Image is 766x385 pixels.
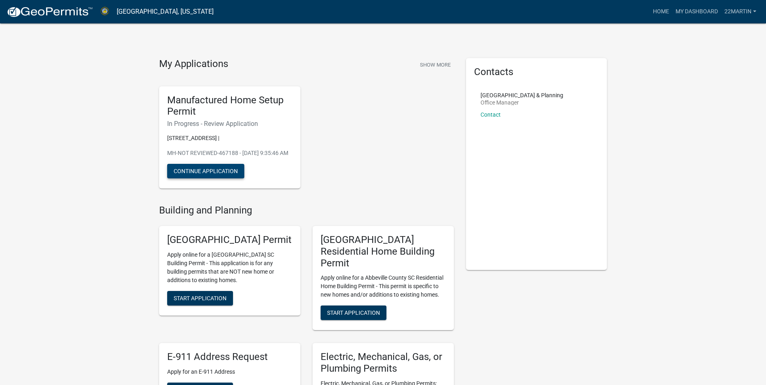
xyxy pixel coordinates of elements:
a: Contact [481,111,501,118]
h5: Electric, Mechanical, Gas, or Plumbing Permits [321,351,446,375]
h4: Building and Planning [159,205,454,216]
span: Start Application [327,310,380,316]
a: My Dashboard [672,4,721,19]
p: [GEOGRAPHIC_DATA] & Planning [481,92,563,98]
h5: [GEOGRAPHIC_DATA] Permit [167,234,292,246]
h5: Manufactured Home Setup Permit [167,94,292,118]
p: Apply online for a Abbeville County SC Residential Home Building Permit - This permit is specific... [321,274,446,299]
h4: My Applications [159,58,228,70]
h5: [GEOGRAPHIC_DATA] Residential Home Building Permit [321,234,446,269]
a: Home [650,4,672,19]
h5: E-911 Address Request [167,351,292,363]
img: Abbeville County, South Carolina [99,6,110,17]
p: Office Manager [481,100,563,105]
button: Continue Application [167,164,244,178]
span: Start Application [174,295,227,301]
button: Show More [417,58,454,71]
p: Apply online for a [GEOGRAPHIC_DATA] SC Building Permit - This application is for any building pe... [167,251,292,285]
h5: Contacts [474,66,599,78]
a: 22martin [721,4,760,19]
p: Apply for an E-911 Address [167,368,292,376]
a: [GEOGRAPHIC_DATA], [US_STATE] [117,5,214,19]
button: Start Application [321,305,386,320]
h6: In Progress - Review Application [167,120,292,128]
p: MH-NOT REVIEWED-467188 - [DATE] 9:35:46 AM [167,149,292,157]
button: Start Application [167,291,233,305]
p: [STREET_ADDRESS] | [167,134,292,142]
